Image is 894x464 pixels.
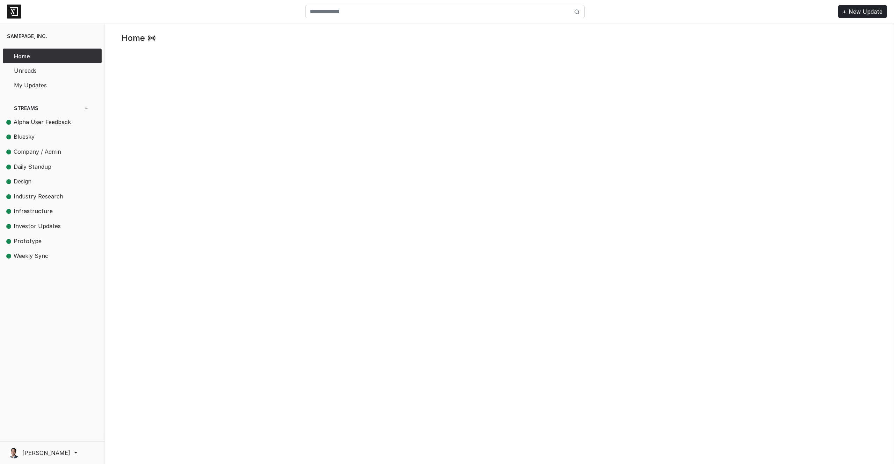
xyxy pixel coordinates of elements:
a: My Updates [8,78,96,92]
span: Design [14,178,31,185]
span: Company / Admin [14,148,61,155]
a: Bluesky [3,130,96,145]
span: Company / Admin [6,147,80,157]
a: Design [3,174,96,189]
a: Daily Standup [3,159,96,174]
h4: Home [122,32,145,42]
a: Unreads [8,63,96,78]
span: Daily Standup [14,163,51,170]
a: [PERSON_NAME] [8,447,96,458]
span: Weekly Sync [6,252,80,261]
span: Bluesky [14,133,35,140]
span: Investor Updates [6,222,80,231]
span: [PERSON_NAME] [22,449,70,457]
a: Prototype [3,234,96,249]
span: Bluesky [6,132,80,142]
span: Home [14,52,80,60]
a: Home [8,49,96,63]
span: Design [6,177,80,186]
a: + New Update [838,5,887,18]
span: Investor Updates [14,223,61,230]
a: Read new updates [147,35,156,42]
a: Weekly Sync [3,249,96,264]
a: Alpha User Feedback [3,115,96,130]
a: + [76,101,96,115]
a: Streams [8,101,75,115]
a: Industry Research [3,189,96,204]
span: Alpha User Feedback [6,118,80,127]
span: Prototype [14,238,42,245]
img: logo-6ba331977e59facfbff2947a2e854c94a5e6b03243a11af005d3916e8cc67d17.png [7,5,21,19]
span: Daily Standup [6,162,80,172]
span: Unreads [14,66,80,75]
a: Investor Updates [3,219,96,234]
span: Industry Research [14,193,63,200]
span: Industry Research [6,192,80,201]
span: Prototype [6,237,80,246]
span: Weekly Sync [14,252,48,259]
a: Infrastructure [3,204,96,219]
a: Company / Admin [3,144,96,159]
span: Alpha User Feedback [14,118,71,125]
span: Infrastructure [6,207,80,216]
img: Jason Wu [8,447,20,458]
span: My Updates [14,81,80,89]
span: Infrastructure [14,208,53,215]
span: Streams [14,104,69,112]
span: + [82,104,90,111]
span: Samepage, Inc. [7,33,47,39]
